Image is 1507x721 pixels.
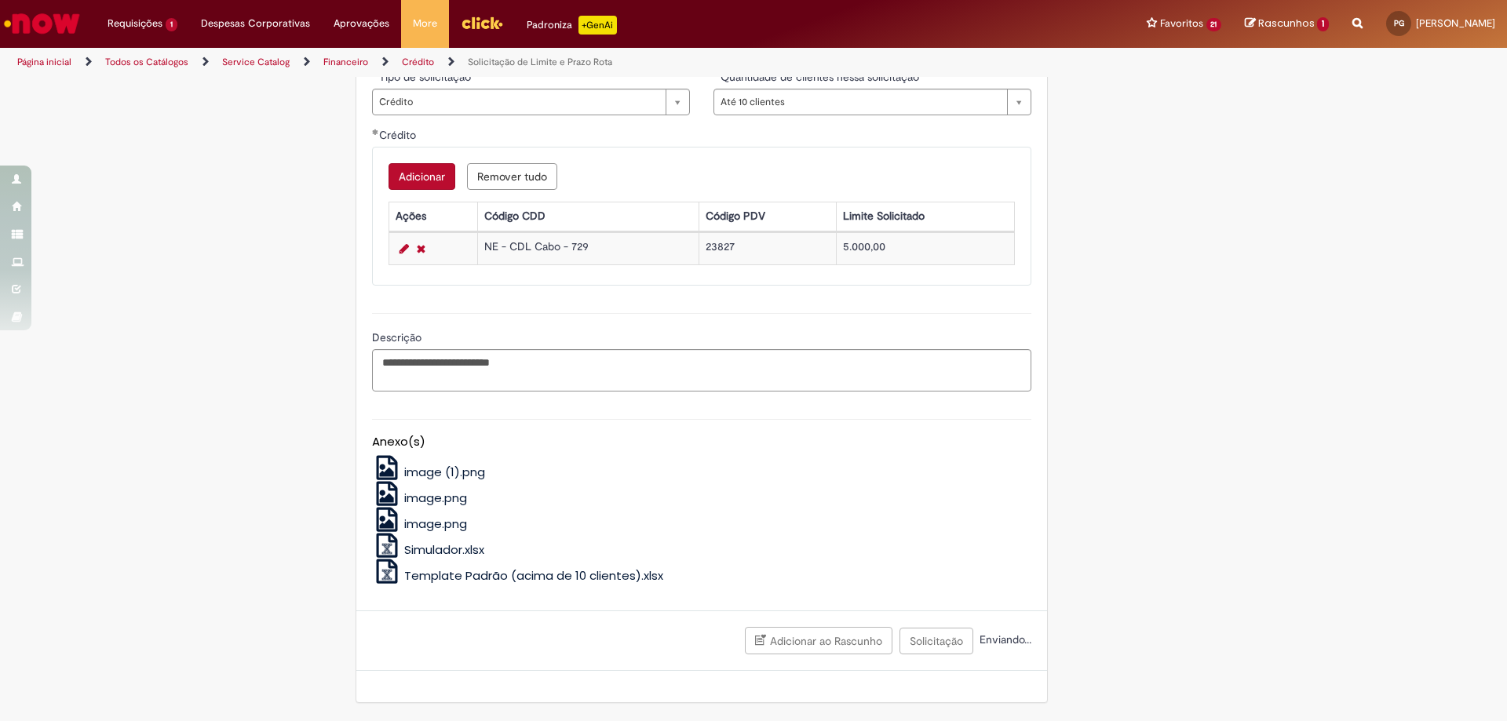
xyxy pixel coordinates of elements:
[396,239,413,258] a: Editar Linha 1
[1258,16,1315,31] span: Rascunhos
[2,8,82,39] img: ServiceNow
[1394,18,1404,28] span: PG
[721,70,922,84] span: Quantidade de clientes nessa solicitação
[389,163,455,190] button: Add a row for Crédito
[976,632,1031,646] span: Enviando...
[404,490,467,506] span: image.png
[1160,16,1203,31] span: Favoritos
[105,56,188,68] a: Todos os Catálogos
[477,232,699,264] td: NE - CDL Cabo - 729
[372,435,1031,449] h5: Anexo(s)
[713,71,721,77] span: Obrigatório Preenchido
[372,330,425,344] span: Descrição
[372,515,468,532] a: image.png
[372,71,379,77] span: Obrigatório Preenchido
[468,56,612,68] a: Solicitação de Limite e Prazo Rota
[372,464,486,480] a: image (1).png
[413,239,429,258] a: Remover linha 1
[404,515,467,532] span: image.png
[578,16,617,35] p: +GenAi
[372,490,468,506] a: image.png
[379,70,474,84] span: Tipo de solicitação
[461,11,503,35] img: click_logo_yellow_360x200.png
[166,18,177,31] span: 1
[404,567,663,584] span: Template Padrão (acima de 10 clientes).xlsx
[413,16,437,31] span: More
[1245,16,1329,31] a: Rascunhos
[379,128,419,142] span: Crédito
[404,464,485,480] span: image (1).png
[1416,16,1495,30] span: [PERSON_NAME]
[201,16,310,31] span: Despesas Corporativas
[12,48,993,77] ul: Trilhas de página
[402,56,434,68] a: Crédito
[404,541,484,558] span: Simulador.xlsx
[836,232,1014,264] td: 5.000,00
[108,16,162,31] span: Requisições
[372,567,664,584] a: Template Padrão (acima de 10 clientes).xlsx
[334,16,389,31] span: Aprovações
[389,202,477,231] th: Ações
[372,349,1031,391] textarea: Descrição
[323,56,368,68] a: Financeiro
[222,56,290,68] a: Service Catalog
[17,56,71,68] a: Página inicial
[1317,17,1329,31] span: 1
[699,232,836,264] td: 23827
[379,89,658,115] span: Crédito
[527,16,617,35] div: Padroniza
[699,202,836,231] th: Código PDV
[372,129,379,135] span: Obrigatório Preenchido
[467,163,557,190] button: Remove all rows for Crédito
[721,89,999,115] span: Até 10 clientes
[477,202,699,231] th: Código CDD
[372,541,485,558] a: Simulador.xlsx
[836,202,1014,231] th: Limite Solicitado
[1206,18,1222,31] span: 21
